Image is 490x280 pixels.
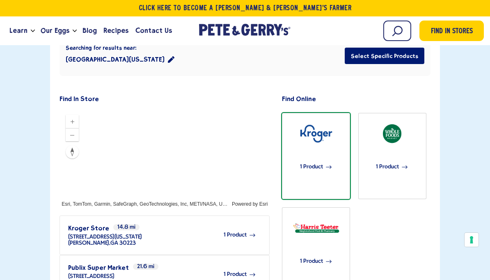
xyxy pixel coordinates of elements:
button: Your consent preferences for tracking technologies [465,233,479,247]
a: Find in Stores [419,21,484,41]
a: Blog [79,20,100,42]
a: Our Eggs [37,20,73,42]
span: Our Eggs [41,25,69,36]
span: Learn [9,25,27,36]
a: Learn [6,20,31,42]
input: Search [383,21,411,41]
span: Contact Us [135,25,172,36]
button: Open the dropdown menu for Learn [31,30,35,32]
span: Find in Stores [431,26,473,37]
a: Recipes [100,20,132,42]
a: Contact Us [132,20,175,42]
span: Blog [82,25,97,36]
button: Open the dropdown menu for Our Eggs [73,30,77,32]
span: Recipes [103,25,128,36]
